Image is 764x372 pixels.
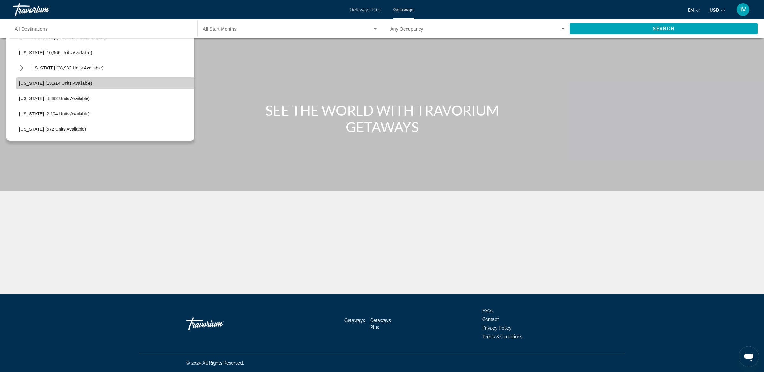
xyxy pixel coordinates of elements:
a: Contact [482,317,499,322]
span: © 2025 All Rights Reserved. [186,361,244,366]
button: Select destination: Illinois (4,482 units available) [16,93,194,104]
span: [US_STATE] (2,104 units available) [19,111,90,116]
a: FAQs [482,308,493,313]
button: Select destination: Iowa (572 units available) [16,123,194,135]
span: USD [710,8,719,13]
span: All Destinations [15,26,48,32]
a: Travorium [13,1,76,18]
button: Select destination: Hawaii (28,982 units available) [27,62,194,74]
span: [US_STATE] (10,966 units available) [19,50,92,55]
span: [US_STATE] (572 units available) [19,127,86,132]
span: Any Occupancy [390,26,423,32]
a: Terms & Conditions [482,334,522,339]
span: IV [740,6,746,13]
button: Toggle Florida (248,727 units available) submenu [16,32,27,43]
button: Select destination: Indiana (2,104 units available) [16,108,194,120]
button: Select destination: Georgia (10,966 units available) [16,47,194,58]
button: Search [570,23,758,34]
span: Search [653,26,675,31]
span: [US_STATE] (4,482 units available) [19,96,90,101]
span: All Start Months [203,26,237,32]
span: [US_STATE] (28,982 units available) [30,65,103,70]
a: Getaways Plus [350,7,381,12]
button: Change currency [710,5,725,15]
span: [US_STATE] (13,314 units available) [19,81,92,86]
span: en [688,8,694,13]
button: User Menu [735,3,751,16]
button: Select destination: Idaho (13,314 units available) [16,77,194,89]
a: Go Home [186,314,250,333]
h1: SEE THE WORLD WITH TRAVORIUM GETAWAYS [263,102,501,135]
div: Destination options [6,35,194,141]
button: Change language [688,5,700,15]
button: Select destination: Florida (248,727 units available) [27,32,194,43]
input: Select destination [15,25,189,33]
iframe: Кнопка запуска окна обмена сообщениями [739,346,759,367]
a: Getaways [344,318,365,323]
a: Getaways [393,7,414,12]
button: Toggle Hawaii (28,982 units available) submenu [16,62,27,74]
a: Privacy Policy [482,325,512,331]
a: Getaways Plus [370,318,391,330]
